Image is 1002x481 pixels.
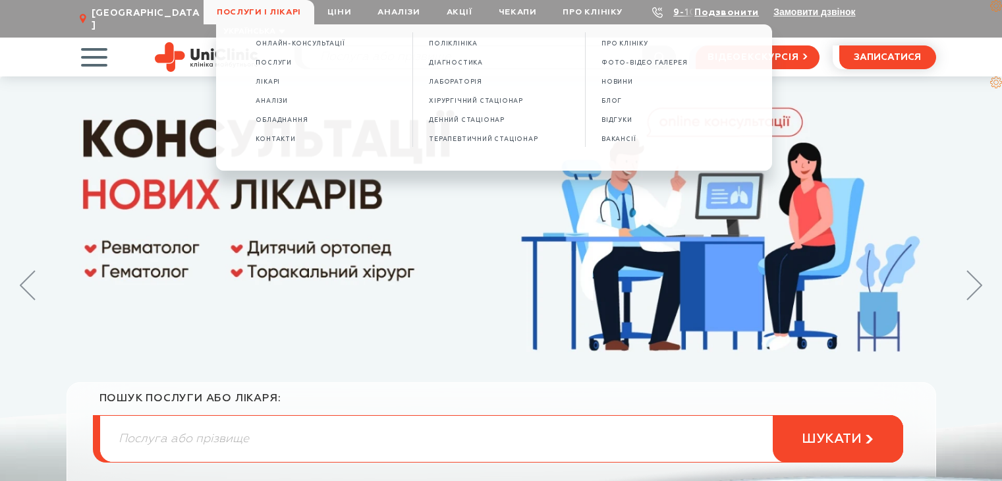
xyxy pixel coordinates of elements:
a: Діагностика [429,57,483,69]
a: Контакти [256,134,295,145]
img: Uniclinic [155,42,258,72]
span: Хірургічний стаціонар [429,98,523,105]
span: Лабораторія [429,78,482,86]
a: ПРО КЛІНІКУ [601,38,648,49]
div: пошук послуги або лікаря: [99,392,903,415]
a: ФОТО-ВІДЕО ГАЛЕРЕЯ [601,57,687,69]
a: НОВИНИ [601,76,633,88]
span: ПРО КЛІНІКУ [601,40,648,47]
a: Oнлайн-консультації [256,38,345,49]
span: БЛОГ [601,98,622,105]
a: Хірургічний стаціонар [429,96,523,107]
a: Денний стаціонар [429,115,505,126]
span: шукати [802,431,862,447]
span: Послуги [256,59,292,67]
span: Денний стаціонар [429,117,505,124]
a: ВІДГУКИ [601,115,632,126]
a: 9-103 [673,8,702,17]
a: Обладнання [256,115,308,126]
span: ВАКАНСІЇ [601,136,636,143]
a: Лабораторія [429,76,482,88]
span: НОВИНИ [601,78,633,86]
span: Лікарі [256,78,280,86]
input: Послуга або прізвище [100,416,903,462]
a: БЛОГ [601,96,622,107]
a: Подзвонити [694,8,759,17]
button: записатися [839,45,936,69]
a: Послуги [256,57,292,69]
button: шукати [773,415,903,463]
span: Терапевтичний стаціонар [429,136,538,143]
a: Аналізи [256,96,288,107]
span: Поліклініка [429,40,478,47]
a: ВАКАНСІЇ [601,134,636,145]
span: записатися [854,53,921,62]
button: Замовити дзвінок [773,7,855,17]
a: Лікарі [256,76,280,88]
span: Контакти [256,136,295,143]
span: Діагностика [429,59,483,67]
span: ФОТО-ВІДЕО ГАЛЕРЕЯ [601,59,687,67]
span: Oнлайн-консультації [256,40,345,47]
span: Обладнання [256,117,308,124]
span: [GEOGRAPHIC_DATA] [92,7,204,31]
a: Терапевтичний стаціонар [429,134,538,145]
a: Поліклініка [429,38,478,49]
span: ВІДГУКИ [601,117,632,124]
span: Аналізи [256,98,288,105]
